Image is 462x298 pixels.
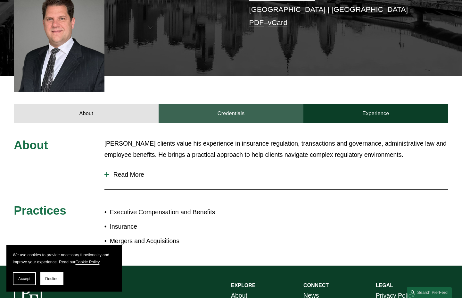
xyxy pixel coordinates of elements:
p: We use cookies to provide necessary functionality and improve your experience. Read our . [13,251,115,266]
button: Read More [104,166,448,183]
a: Credentials [159,104,303,123]
a: About [14,104,159,123]
strong: CONNECT [303,283,329,288]
span: Decline [45,277,59,281]
p: Executive Compensation and Benefits [110,207,231,218]
span: About [14,139,48,152]
span: Read More [109,171,448,178]
a: Cookie Policy [75,260,99,264]
button: Accept [13,272,36,285]
section: Cookie banner [6,245,122,292]
span: Accept [18,277,30,281]
a: PDF [249,18,264,27]
p: Mergers and Acquisitions [110,235,231,247]
strong: EXPLORE [231,283,255,288]
span: Practices [14,204,66,217]
p: [PERSON_NAME] clients value his experience in insurance regulation, transactions and governance, ... [104,138,448,160]
button: Decline [40,272,63,285]
a: Experience [303,104,448,123]
a: vCard [268,18,287,27]
strong: LEGAL [376,283,393,288]
p: Insurance [110,221,231,232]
a: Search this site [407,287,452,298]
